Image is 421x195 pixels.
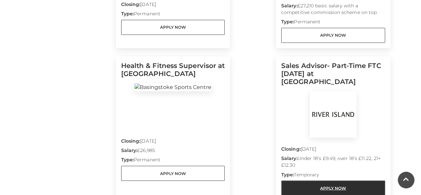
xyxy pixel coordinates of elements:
p: £26,985 [121,147,225,156]
strong: Salary: [121,147,137,153]
p: [DATE] [121,138,225,147]
p: [DATE] [281,146,385,155]
img: River Island [310,91,356,138]
a: Apply Now [121,20,225,35]
a: Apply Now [281,28,385,43]
strong: Type: [121,157,134,163]
p: [DATE] [121,1,225,10]
strong: Closing: [281,146,301,152]
p: Permanent [121,10,225,20]
strong: Salary: [281,155,298,161]
p: £27,210 basic salary with a competitive commission scheme on top [281,2,385,18]
a: Apply Now [121,166,225,181]
strong: Type: [281,19,294,25]
strong: Type: [121,11,134,17]
p: Under 18’s £9.49, over 18’s £11.22, 21+ £12.30 [281,155,385,171]
p: Permanent [281,18,385,28]
p: Temporary [281,171,385,180]
strong: Closing: [121,1,140,7]
h5: Health & Fitness Supervisor at [GEOGRAPHIC_DATA] [121,62,225,83]
strong: Salary: [281,3,298,9]
h5: Sales Advisor- Part-Time FTC [DATE] at [GEOGRAPHIC_DATA] [281,62,385,91]
strong: Type: [281,171,294,177]
strong: Closing: [121,138,140,144]
img: Basingstoke Sports Centre [134,83,211,91]
p: Permanent [121,156,225,166]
